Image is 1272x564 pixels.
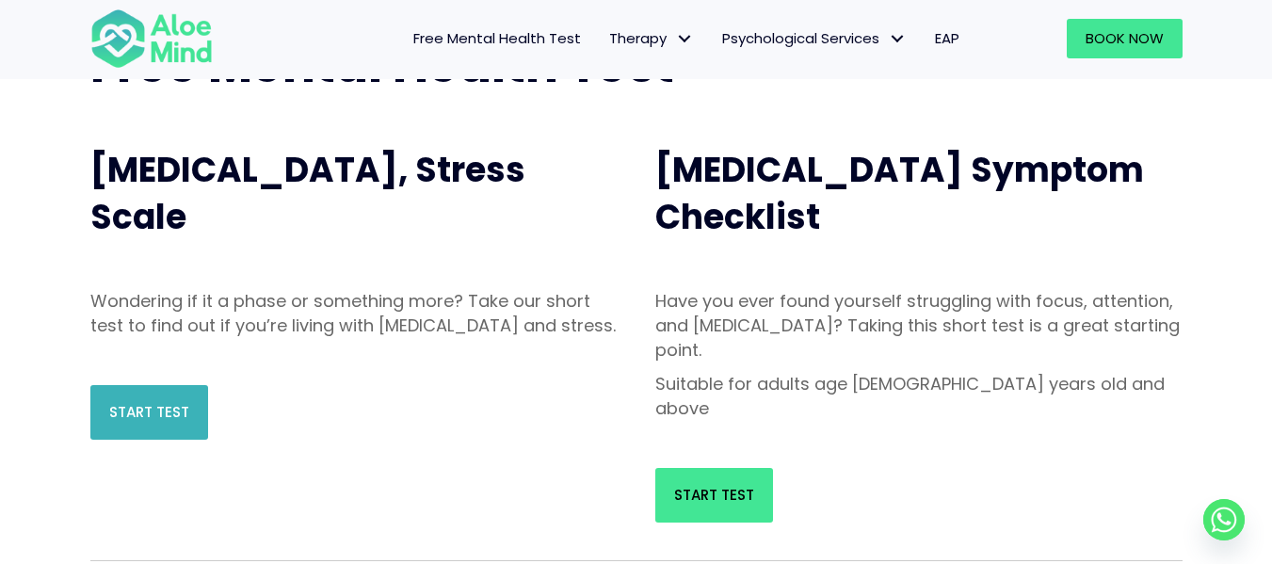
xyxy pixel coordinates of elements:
[90,385,208,440] a: Start Test
[237,19,974,58] nav: Menu
[935,28,959,48] span: EAP
[413,28,581,48] span: Free Mental Health Test
[1086,28,1164,48] span: Book Now
[655,289,1183,363] p: Have you ever found yourself struggling with focus, attention, and [MEDICAL_DATA]? Taking this sh...
[708,19,921,58] a: Psychological ServicesPsychological Services: submenu
[595,19,708,58] a: TherapyTherapy: submenu
[671,25,699,53] span: Therapy: submenu
[1067,19,1183,58] a: Book Now
[109,402,189,422] span: Start Test
[655,146,1144,241] span: [MEDICAL_DATA] Symptom Checklist
[90,8,213,70] img: Aloe mind Logo
[609,28,694,48] span: Therapy
[884,25,911,53] span: Psychological Services: submenu
[90,146,525,241] span: [MEDICAL_DATA], Stress Scale
[1203,499,1245,540] a: Whatsapp
[722,28,907,48] span: Psychological Services
[90,289,618,338] p: Wondering if it a phase or something more? Take our short test to find out if you’re living with ...
[399,19,595,58] a: Free Mental Health Test
[674,485,754,505] span: Start Test
[655,372,1183,421] p: Suitable for adults age [DEMOGRAPHIC_DATA] years old and above
[655,468,773,523] a: Start Test
[921,19,974,58] a: EAP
